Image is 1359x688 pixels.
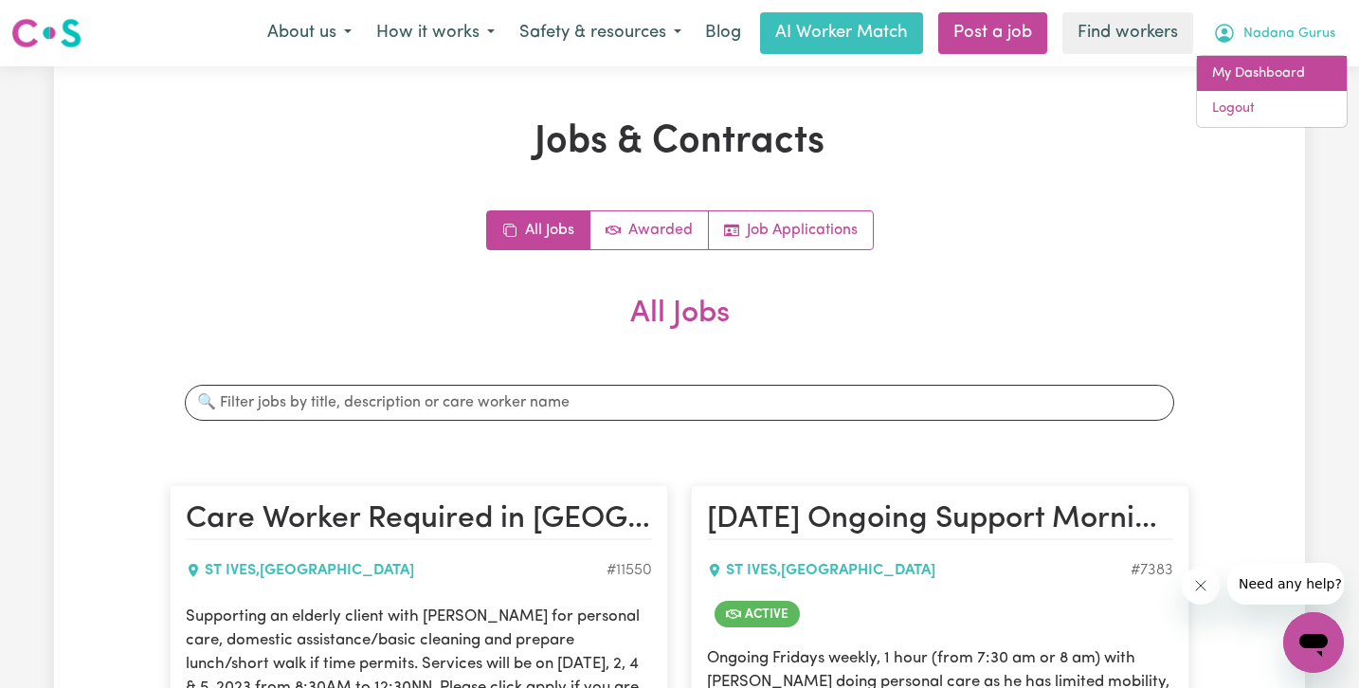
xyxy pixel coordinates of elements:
iframe: Message from company [1227,563,1344,605]
span: Job is active [715,601,800,627]
div: ST IVES , [GEOGRAPHIC_DATA] [707,559,1131,582]
a: My Dashboard [1197,56,1347,92]
a: All jobs [487,211,590,249]
h2: Friday's Ongoing Support Morning Shift - St Ives, NSW [707,501,1173,539]
button: My Account [1201,13,1348,53]
span: Nadana Gurus [1243,24,1335,45]
a: Careseekers logo [11,11,82,55]
img: Careseekers logo [11,16,82,50]
a: Logout [1197,91,1347,127]
div: My Account [1196,55,1348,128]
a: Job applications [709,211,873,249]
a: Blog [694,12,752,54]
a: Find workers [1062,12,1193,54]
button: Safety & resources [507,13,694,53]
iframe: Close message [1182,567,1220,605]
iframe: Button to launch messaging window [1283,612,1344,673]
div: Job ID #7383 [1131,559,1173,582]
a: Post a job [938,12,1047,54]
input: 🔍 Filter jobs by title, description or care worker name [185,385,1174,421]
h1: Jobs & Contracts [170,119,1189,165]
a: AI Worker Match [760,12,923,54]
div: ST IVES , [GEOGRAPHIC_DATA] [186,559,607,582]
a: Active jobs [590,211,709,249]
button: How it works [364,13,507,53]
h2: Care Worker Required in St Ives, NSW [186,501,652,539]
button: About us [255,13,364,53]
h2: All Jobs [170,296,1189,362]
div: Job ID #11550 [607,559,652,582]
